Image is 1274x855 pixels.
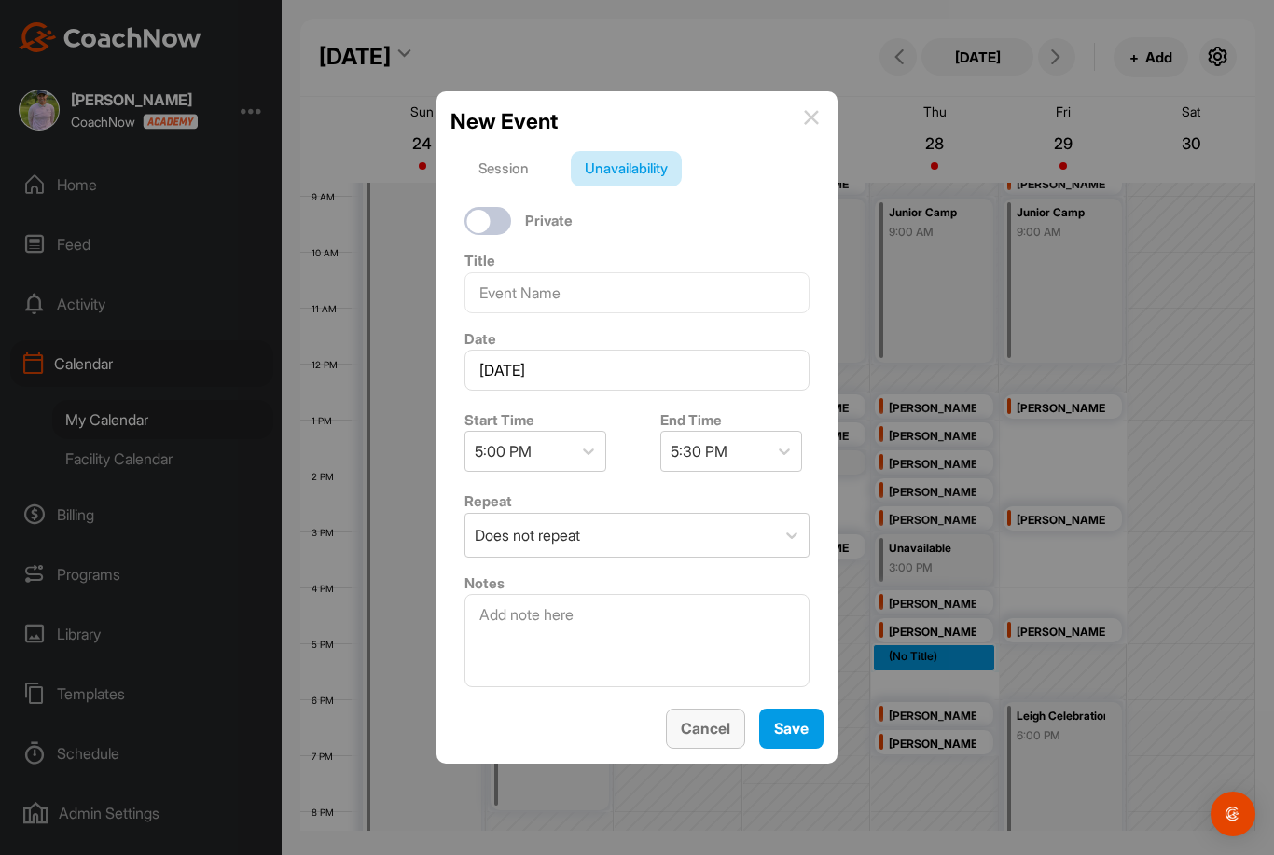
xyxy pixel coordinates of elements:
[759,709,824,749] button: Save
[464,272,810,313] input: Event Name
[464,492,512,510] label: Repeat
[464,330,496,348] label: Date
[804,110,819,125] img: info
[671,440,727,462] div: 5:30 PM
[450,105,558,137] h2: New Event
[464,574,505,592] label: Notes
[464,350,810,391] input: Select Date
[571,151,682,186] div: Unavailability
[525,211,573,232] label: Private
[1211,792,1255,836] div: Open Intercom Messenger
[475,440,532,462] div: 5:00 PM
[475,524,580,546] div: Does not repeat
[464,151,543,186] div: Session
[666,709,745,749] button: Cancel
[660,411,722,429] label: End Time
[464,252,495,269] label: Title
[464,411,534,429] label: Start Time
